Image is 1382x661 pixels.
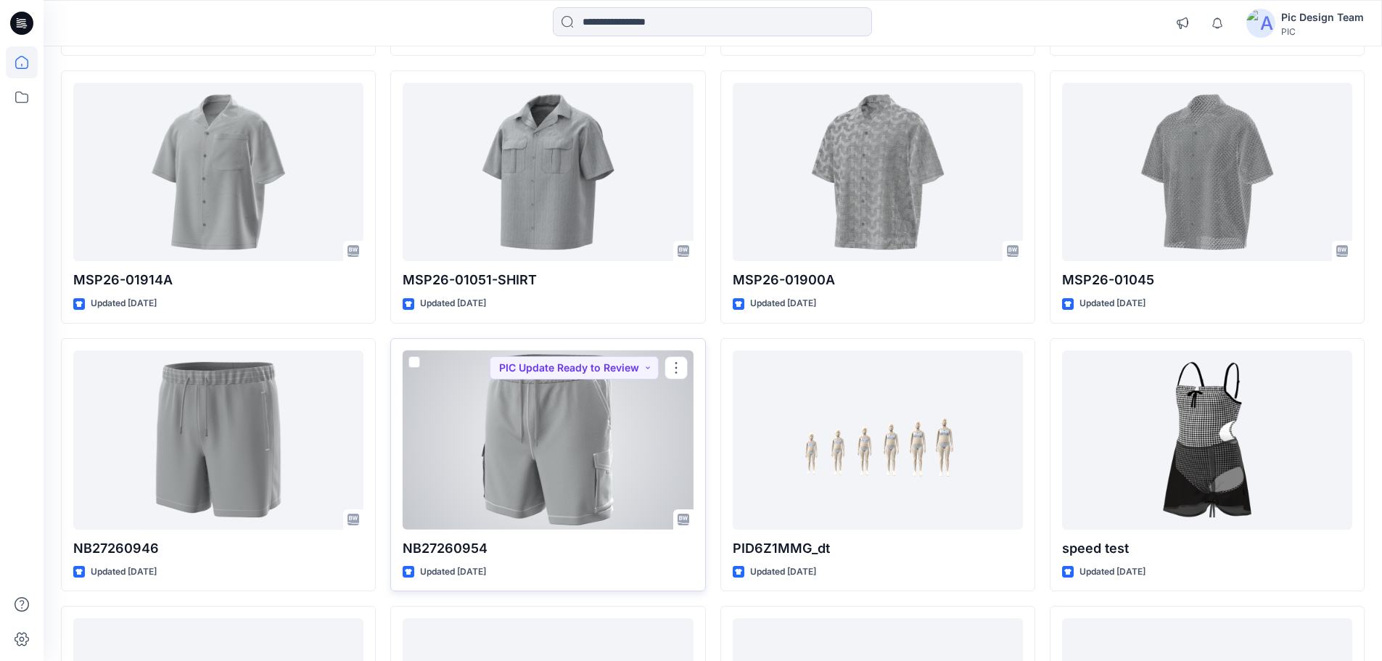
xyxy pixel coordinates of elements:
[733,538,1023,559] p: PID6Z1MMG_dt
[750,564,816,580] p: Updated [DATE]
[91,296,157,311] p: Updated [DATE]
[403,350,693,530] a: NB27260954
[1062,83,1352,262] a: MSP26-01045
[1281,9,1364,26] div: Pic Design Team
[403,270,693,290] p: MSP26-01051-SHIRT
[733,83,1023,262] a: MSP26-01900A
[733,350,1023,530] a: PID6Z1MMG_dt
[73,83,363,262] a: MSP26-01914A
[733,270,1023,290] p: MSP26-01900A
[91,564,157,580] p: Updated [DATE]
[420,564,486,580] p: Updated [DATE]
[1079,564,1146,580] p: Updated [DATE]
[1246,9,1275,38] img: avatar
[73,270,363,290] p: MSP26-01914A
[73,350,363,530] a: NB27260946
[403,83,693,262] a: MSP26-01051-SHIRT
[750,296,816,311] p: Updated [DATE]
[73,538,363,559] p: NB27260946
[1062,350,1352,530] a: speed test
[1281,26,1364,37] div: PIC
[1062,538,1352,559] p: speed test
[420,296,486,311] p: Updated [DATE]
[1062,270,1352,290] p: MSP26-01045
[403,538,693,559] p: NB27260954
[1079,296,1146,311] p: Updated [DATE]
